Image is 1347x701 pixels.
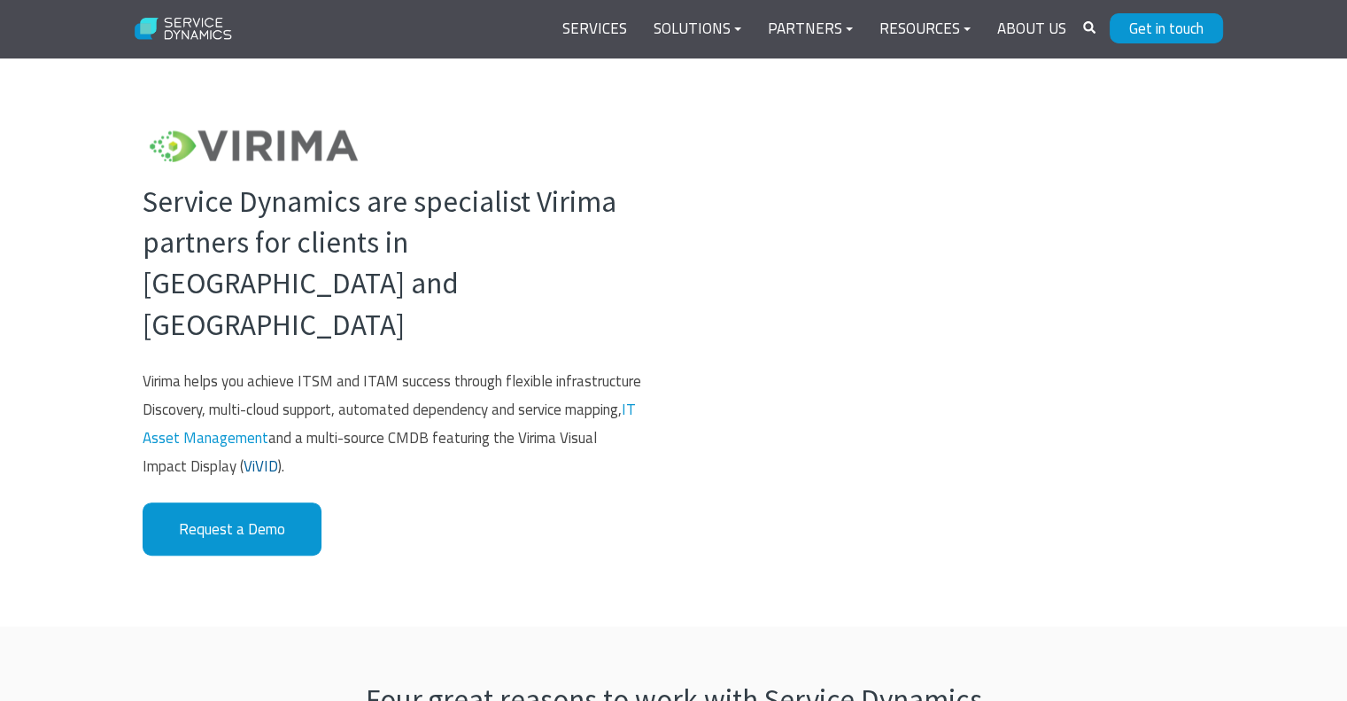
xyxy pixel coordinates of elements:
div: Navigation Menu [549,8,1080,51]
a: Get in touch [1110,13,1223,43]
a: Request a Demo [143,502,321,557]
img: Service Dynamics Logo - White [125,6,243,52]
a: Partners [755,8,866,51]
a: ViVID [244,455,278,478]
a: Solutions [640,8,755,51]
p: Virima helps you achieve ITSM and ITAM success through flexible infrastructure Discovery, multi-c... [143,367,642,481]
a: Resources [866,8,984,51]
h3: Service Dynamics are specialist Virima partners for clients in [GEOGRAPHIC_DATA] and [GEOGRAPHIC_... [143,182,642,346]
a: About Us [984,8,1080,51]
a: Services [549,8,640,51]
img: Virima logo [143,114,364,175]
